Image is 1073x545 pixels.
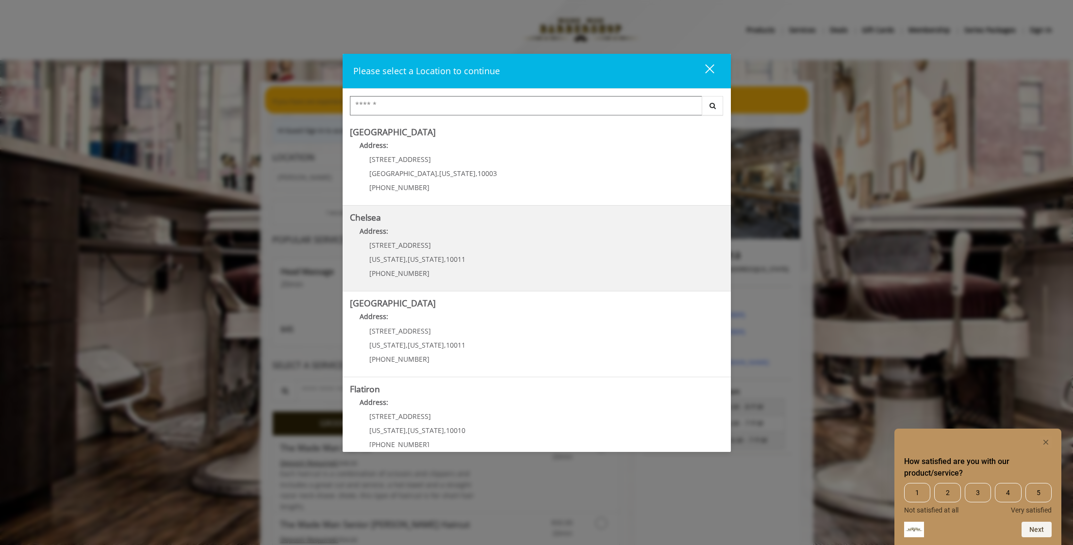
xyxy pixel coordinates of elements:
[437,169,439,178] span: ,
[350,96,724,120] div: Center Select
[446,340,465,350] span: 10011
[478,169,497,178] span: 10003
[369,340,406,350] span: [US_STATE]
[1011,506,1052,514] span: Very satisfied
[360,398,388,407] b: Address:
[369,440,429,449] span: [PHONE_NUMBER]
[406,255,408,264] span: ,
[369,269,429,278] span: [PHONE_NUMBER]
[904,506,958,514] span: Not satisfied at all
[369,354,429,364] span: [PHONE_NUMBER]
[1025,483,1052,502] span: 5
[444,255,446,264] span: ,
[408,255,444,264] span: [US_STATE]
[360,226,388,236] b: Address:
[353,65,500,77] span: Please select a Location to continue
[369,183,429,192] span: [PHONE_NUMBER]
[1022,522,1052,537] button: Next question
[444,426,446,435] span: ,
[350,96,702,115] input: Search Center
[446,255,465,264] span: 10011
[369,426,406,435] span: [US_STATE]
[360,141,388,150] b: Address:
[369,326,431,336] span: [STREET_ADDRESS]
[446,426,465,435] span: 10010
[408,426,444,435] span: [US_STATE]
[406,340,408,350] span: ,
[369,169,437,178] span: [GEOGRAPHIC_DATA]
[995,483,1021,502] span: 4
[934,483,960,502] span: 2
[904,483,930,502] span: 1
[694,64,713,78] div: close dialog
[1040,436,1052,448] button: Hide survey
[350,297,436,309] b: [GEOGRAPHIC_DATA]
[707,102,718,109] i: Search button
[369,155,431,164] span: [STREET_ADDRESS]
[350,126,436,138] b: [GEOGRAPHIC_DATA]
[439,169,476,178] span: [US_STATE]
[406,426,408,435] span: ,
[444,340,446,350] span: ,
[904,483,1052,514] div: How satisfied are you with our product/service? Select an option from 1 to 5, with 1 being Not sa...
[904,436,1052,537] div: How satisfied are you with our product/service? Select an option from 1 to 5, with 1 being Not sa...
[350,383,380,395] b: Flatiron
[687,61,720,81] button: close dialog
[360,312,388,321] b: Address:
[476,169,478,178] span: ,
[350,211,381,223] b: Chelsea
[369,255,406,264] span: [US_STATE]
[369,240,431,250] span: [STREET_ADDRESS]
[369,412,431,421] span: [STREET_ADDRESS]
[408,340,444,350] span: [US_STATE]
[965,483,991,502] span: 3
[904,456,1052,479] h2: How satisfied are you with our product/service? Select an option from 1 to 5, with 1 being Not sa...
